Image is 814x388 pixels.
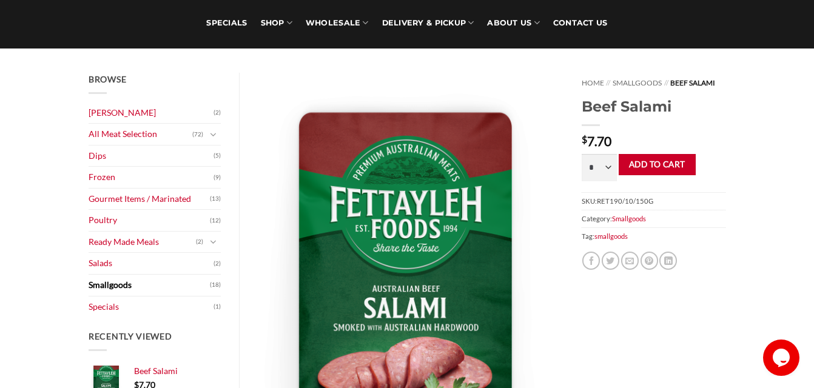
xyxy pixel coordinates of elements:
button: Toggle [206,128,221,141]
a: Share on Facebook [582,252,600,269]
span: (18) [210,276,221,294]
span: (2) [214,104,221,122]
span: (72) [192,125,203,144]
a: Specials [89,296,214,318]
bdi: 7.70 [582,133,611,149]
span: // [664,78,668,87]
a: [PERSON_NAME] [89,102,214,124]
a: Beef Salami [134,366,221,376]
a: Pin on Pinterest [641,252,658,269]
a: Salads [89,253,214,274]
span: SKU: [582,192,725,210]
a: Smallgoods [612,215,646,222]
span: (9) [214,169,221,187]
a: All Meat Selection [89,124,192,145]
button: Add to cart [619,154,696,175]
a: smallgoods [594,232,628,240]
span: (12) [210,212,221,230]
span: Tag: [582,227,725,245]
a: Home [582,78,604,87]
a: Share on LinkedIn [659,252,677,269]
span: (2) [196,233,203,251]
a: Poultry [89,210,210,231]
span: Beef Salami [670,78,715,87]
a: Share on Twitter [602,252,619,269]
a: Smallgoods [613,78,662,87]
iframe: chat widget [763,339,802,376]
span: (5) [214,147,221,165]
span: Recently Viewed [89,331,172,341]
a: Dips [89,145,214,167]
span: (13) [210,190,221,208]
span: RET190/10/150G [597,197,653,205]
h1: Beef Salami [582,97,725,116]
a: Ready Made Meals [89,232,196,253]
span: Beef Salami [134,366,178,376]
a: Smallgoods [89,275,210,296]
span: $ [582,135,587,144]
a: Gourmet Items / Marinated [89,189,210,210]
span: (2) [214,255,221,273]
span: Category: [582,210,725,227]
span: (1) [214,298,221,316]
span: // [606,78,610,87]
span: Browse [89,74,126,84]
a: Email to a Friend [621,252,639,269]
button: Toggle [206,235,221,249]
a: Frozen [89,167,214,188]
